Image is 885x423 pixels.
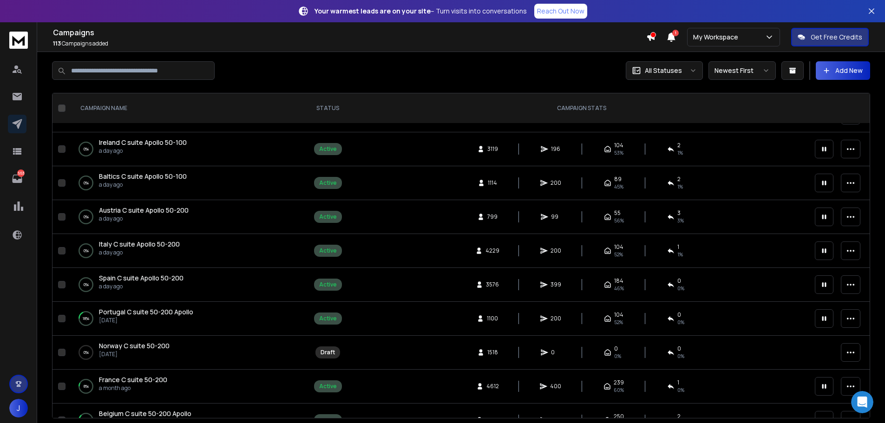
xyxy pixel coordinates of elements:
[614,277,623,285] span: 184
[84,212,89,221] p: 0 %
[315,7,431,15] strong: Your warmest leads are on your site
[41,195,171,222] div: To filter when the action was done. E.g. When they clicked on the link, as I would like to call t...
[677,413,681,420] span: 2
[9,399,28,417] button: J
[83,314,89,323] p: 18 %
[69,132,302,166] td: 0%Ireland C suite Apollo 50-100a day ago
[99,409,191,418] a: Belgium C suite 50-200 Apollo
[8,169,26,188] a: 553
[45,5,59,12] h1: Box
[69,93,302,124] th: CAMPAIGN NAME
[319,247,337,254] div: Active
[677,285,684,292] span: 0 %
[29,304,37,312] button: Gif picker
[159,300,174,315] button: Send a message…
[69,268,302,302] td: 0%Spain C suite Apollo 50-200a day ago
[44,304,52,312] button: Upload attachment
[811,33,862,42] p: Get Free Credits
[537,7,584,16] p: Reach Out Now
[99,273,184,283] a: Spain C suite Apollo 50-200
[677,386,684,394] span: 0 %
[614,285,624,292] span: 46 %
[33,159,178,189] div: When looking at the click leads. Can I sort them by date of click?
[69,370,302,403] td: 8%France C suite 50-200a month ago
[551,179,561,187] span: 200
[99,375,167,384] span: France C suite 50-200
[99,215,189,222] p: a day ago
[614,176,622,183] span: 89
[486,383,499,390] span: 4612
[319,145,337,153] div: Active
[487,315,498,322] span: 1100
[551,349,560,356] span: 0
[84,280,89,289] p: 0 %
[14,304,22,312] button: Emoji picker
[677,345,681,352] span: 0
[677,243,679,251] span: 1
[551,315,561,322] span: 200
[99,317,193,324] p: [DATE]
[677,277,681,285] span: 0
[84,246,89,255] p: 0 %
[677,379,679,386] span: 1
[677,352,684,360] span: 0%
[302,93,354,124] th: STATUS
[15,241,145,296] div: [PERSON_NAME], I will pass this to the product team. Right now we do not have this option, you ca...
[99,138,187,147] span: Ireland C suite Apollo 50-100
[550,383,561,390] span: 400
[99,249,180,256] p: a day ago
[40,66,158,75] div: joined the conversation
[693,33,742,42] p: My Workspace
[487,213,498,221] span: 799
[487,145,498,153] span: 3119
[99,351,170,358] p: [DATE]
[677,319,684,326] span: 0 %
[319,281,337,288] div: Active
[614,413,624,420] span: 250
[645,66,682,75] p: All Statuses
[84,382,89,391] p: 8 %
[99,384,167,392] p: a month ago
[551,213,560,221] span: 99
[614,149,623,156] span: 53 %
[677,142,681,149] span: 2
[84,178,89,188] p: 0 %
[41,25,171,52] div: Just a friendly proposal. Can you add date to the filter under leads in the campaign 😊
[534,4,587,19] a: Reach Out Now
[99,172,187,181] span: Baltics C suite Apollo 50-100
[614,142,623,149] span: 104
[485,247,499,254] span: 4229
[99,206,189,215] a: Austria C suite Apollo 50-200
[69,234,302,268] td: 0%Italy C suite Apollo 50-200a day ago
[45,12,116,21] p: The team can also help
[84,144,89,154] p: 0 %
[791,28,869,46] button: Get Free Credits
[551,247,561,254] span: 200
[321,349,335,356] div: Draft
[28,66,37,75] img: Profile image for Rohan
[319,315,337,322] div: Active
[53,39,61,47] span: 113
[84,348,89,357] p: 0 %
[486,281,499,288] span: 3576
[99,307,193,316] span: Portugal C suite 50-200 Apollo
[99,147,187,155] p: a day ago
[614,345,618,352] span: 0
[145,4,163,21] button: Home
[99,240,180,248] span: Italy C suite Apollo 50-200
[40,67,92,74] b: [PERSON_NAME]
[614,209,621,217] span: 55
[614,217,624,224] span: 56 %
[163,4,180,20] div: Close
[708,61,776,80] button: Newest First
[614,243,623,251] span: 104
[551,145,560,153] span: 196
[69,302,302,336] td: 18%Portugal C suite 50-200 Apollo[DATE]
[7,19,178,65] div: Jens says…
[551,281,561,288] span: 399
[69,200,302,234] td: 0%Austria C suite Apollo 50-200a day ago
[69,336,302,370] td: 0%Norway C suite 50-200[DATE]
[15,91,145,146] div: Hey [PERSON_NAME], ​ ​Thanks for sharing your feedback. Just to clarify - do you mean a date filt...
